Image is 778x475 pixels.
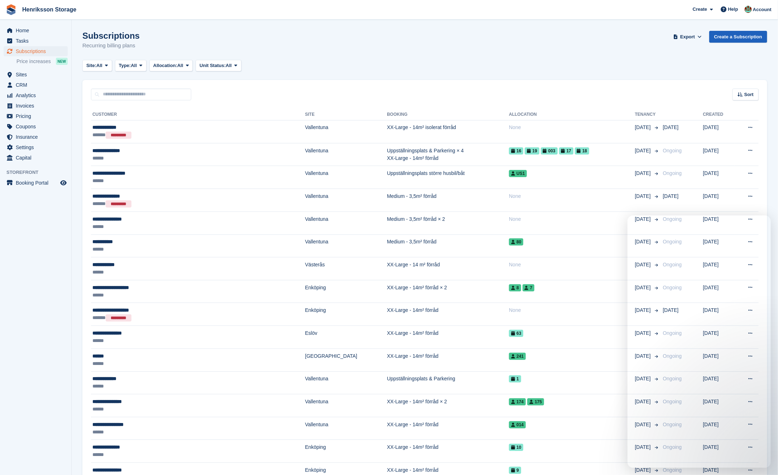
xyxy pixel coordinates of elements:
td: Enköping [305,440,387,463]
div: None [509,307,635,314]
td: XX-Large - 14m² förråd [387,326,509,349]
span: All [226,62,232,69]
a: menu [4,25,68,35]
td: Vallentuna [305,120,387,143]
span: 10 [509,444,523,451]
span: Ongoing [663,170,682,176]
a: menu [4,80,68,90]
span: All [177,62,183,69]
h1: Subscriptions [82,31,140,41]
span: All [131,62,137,69]
td: Enköping [305,303,387,326]
span: Allocation: [153,62,177,69]
a: menu [4,178,68,188]
a: Create a Subscription [709,31,767,43]
span: Sort [744,91,754,98]
span: [DATE] [635,124,652,131]
td: Vallentuna [305,212,387,235]
span: US1 [509,170,527,177]
span: 16 [509,147,523,155]
span: Price increases [16,58,51,65]
span: [DATE] [635,170,652,177]
span: Pricing [16,111,59,121]
a: menu [4,90,68,100]
td: Medium - 3,5m² förråd [387,234,509,257]
span: 003 [541,147,558,155]
th: Allocation [509,109,635,120]
td: Vallentuna [305,166,387,189]
a: menu [4,153,68,163]
td: Vallentuna [305,371,387,394]
span: Unit Status: [200,62,226,69]
span: 1 [509,375,521,383]
th: Tenancy [635,109,660,120]
td: Vallentuna [305,234,387,257]
span: Site: [86,62,96,69]
span: Export [680,33,695,41]
span: 175 [527,398,544,405]
span: Subscriptions [16,46,59,56]
td: XX-Large - 14 m² förråd [387,257,509,280]
span: Insurance [16,132,59,142]
iframe: Intercom live chat [628,215,771,468]
a: Price increases NEW [16,57,68,65]
a: Preview store [59,179,68,187]
td: [DATE] [703,189,735,212]
div: NEW [56,58,68,65]
td: [DATE] [703,143,735,166]
div: None [509,193,635,200]
button: Allocation: All [149,60,193,72]
span: Analytics [16,90,59,100]
span: 80 [509,238,523,246]
a: menu [4,142,68,152]
span: CRM [16,80,59,90]
td: XX-Large - 14m² förråd [387,349,509,372]
span: 174 [509,398,526,405]
td: XX-Large - 14m² förråd [387,303,509,326]
td: [DATE] [703,166,735,189]
div: None [509,124,635,131]
span: [DATE] [635,466,652,474]
div: None [509,215,635,223]
th: Created [703,109,735,120]
span: [DATE] [635,147,652,155]
span: Invoices [16,101,59,111]
img: stora-icon-8386f47178a22dfd0bd8f6a31ec36ba5ce8667c1dd55bd0f319d3a0aa187defe.svg [6,4,16,15]
td: Medium - 3,5m² förråd × 2 [387,212,509,235]
a: menu [4,46,68,56]
button: Export [672,31,703,43]
span: 18 [575,147,589,155]
span: 8 [509,284,521,291]
span: Coupons [16,122,59,132]
span: 63 [509,330,523,337]
span: 19 [525,147,539,155]
td: [GEOGRAPHIC_DATA] [305,349,387,372]
button: Unit Status: All [196,60,241,72]
a: menu [4,70,68,80]
span: Capital [16,153,59,163]
span: Ongoing [663,467,682,473]
td: Vallentuna [305,417,387,440]
th: Customer [91,109,305,120]
a: menu [4,36,68,46]
td: [DATE] [703,120,735,143]
td: Uppställningsplats större husbil/båt [387,166,509,189]
span: 7 [523,284,535,291]
p: Recurring billing plans [82,42,140,50]
span: All [96,62,102,69]
td: Uppställningsplats & Parkering × 4 XX-Large - 14m² förråd [387,143,509,166]
th: Site [305,109,387,120]
span: 17 [559,147,573,155]
td: Uppställningsplats & Parkering [387,371,509,394]
td: XX-Large - 14m² förråd × 2 [387,394,509,417]
td: Medium - 3,5m² förråd [387,189,509,212]
span: Ongoing [663,148,682,153]
span: Booking Portal [16,178,59,188]
span: [DATE] [635,193,652,200]
span: [DATE] [663,193,679,199]
th: Booking [387,109,509,120]
img: Isak Martinelle [745,6,752,13]
span: Type: [119,62,131,69]
td: XX-Large - 14m² förråd [387,417,509,440]
td: Vallentuna [305,394,387,417]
